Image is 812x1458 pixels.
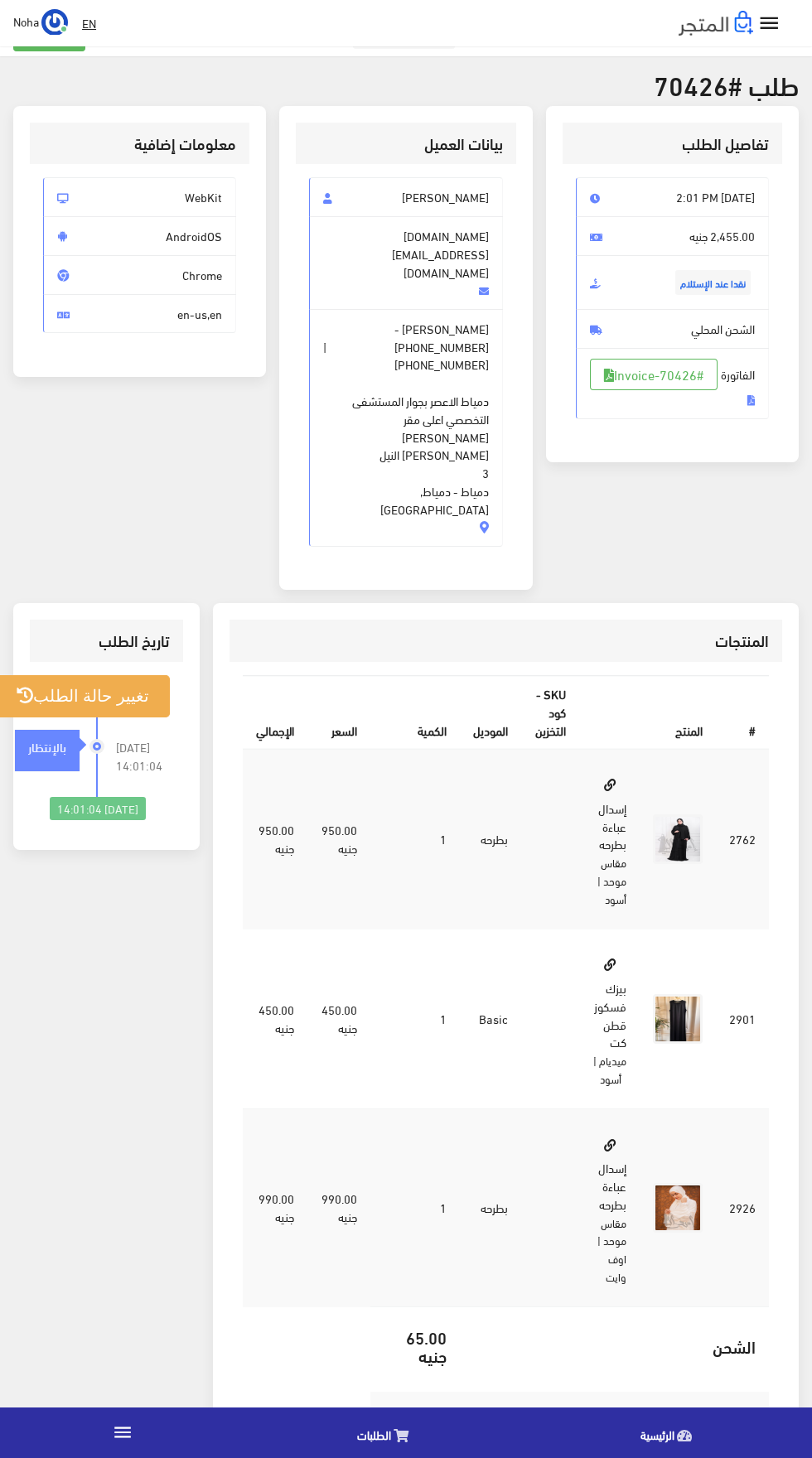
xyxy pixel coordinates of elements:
th: اﻹجمالي [243,677,307,749]
span: الرئيسية [640,1424,674,1445]
span: الفاتورة [576,348,769,419]
td: 2926 [716,1108,769,1306]
td: إسدال عباءة بطرحه [579,749,640,929]
span: نقدا عند الإستلام [675,270,751,295]
span: Chrome [43,255,236,295]
td: 950.00 جنيه [307,749,370,929]
th: # [716,677,769,749]
strong: بالإنتظار [28,737,66,756]
td: بطرحه [460,1108,521,1306]
span: [PERSON_NAME] [309,177,502,217]
a: #Invoice-70426 [590,359,718,390]
td: 1 [370,929,460,1108]
span: الشحن المحلي [576,309,769,349]
span: AndroidOS [43,216,236,256]
td: 2901 [716,929,769,1108]
th: الكمية [370,677,460,749]
td: بيزك فسكوز قطن كت [579,929,640,1108]
span: en-us,en [43,294,236,334]
span: دمياط الاعصر بجوار المستشفى التخصصي اعلى مقر [PERSON_NAME] [PERSON_NAME] النيل 3 دمياط - دمياط, [... [323,374,488,518]
h5: الشحن [473,1337,756,1355]
a: الرئيسية [529,1412,812,1454]
th: SKU - كود التخزين [521,677,579,749]
small: مقاس موحد [601,1213,626,1251]
span: [PHONE_NUMBER] [394,355,489,374]
td: 950.00 جنيه [243,749,307,929]
h5: 65.00 جنيه [384,1328,447,1364]
td: 1 [370,1108,460,1306]
h3: تاريخ الطلب [43,633,170,649]
h3: المنتجات [243,633,769,649]
span: الطلبات [357,1424,391,1445]
span: WebKit [43,177,236,217]
span: [PHONE_NUMBER] [394,338,489,356]
span: 2,455.00 جنيه [576,216,769,256]
h3: بيانات العميل [309,136,502,152]
small: ميديام [599,1050,626,1070]
i:  [112,1422,133,1443]
a: EN [75,8,103,38]
th: المنتج [579,677,716,749]
small: | اوف وايت [595,1230,626,1287]
span: [DATE] 2:01 PM [576,177,769,217]
a: الطلبات [245,1412,529,1454]
h3: تفاصيل الطلب [576,136,769,152]
span: [PERSON_NAME] - | [309,309,502,547]
td: إسدال عباءة بطرحه [579,1108,640,1306]
h3: معلومات إضافية [43,136,236,152]
td: 1 [370,749,460,929]
i:  [757,12,781,36]
h2: طلب #70426 [13,70,799,99]
small: مقاس موحد [601,852,626,891]
a: رابط متجرك:[URL][DOMAIN_NAME] [349,17,535,48]
td: 2762 [716,749,769,929]
a: ... Noha [13,8,68,35]
iframe: Drift Widget Chat Controller [20,1345,83,1407]
small: | أسود [593,1050,626,1089]
u: EN [82,12,96,33]
td: 450.00 جنيه [307,929,370,1108]
img: . [679,11,753,36]
td: بطرحه [460,749,521,929]
div: [DATE] 14:01:04 [50,797,146,820]
td: Basic [460,929,521,1108]
th: السعر [307,677,370,749]
span: [DATE] 14:01:04 [116,738,171,775]
td: 990.00 جنيه [307,1108,370,1306]
span: Noha [13,11,39,31]
th: الموديل [460,677,521,749]
small: | أسود [595,871,626,909]
td: 990.00 جنيه [243,1108,307,1306]
img: ... [41,9,68,36]
td: 450.00 جنيه [243,929,307,1108]
span: [DOMAIN_NAME][EMAIL_ADDRESS][DOMAIN_NAME] [309,216,502,310]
